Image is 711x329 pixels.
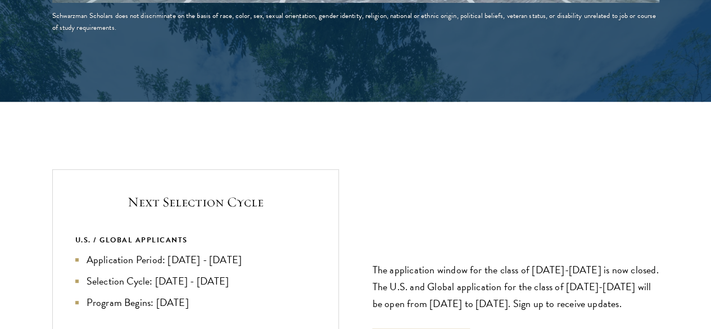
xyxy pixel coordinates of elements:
[75,295,316,310] li: Program Begins: [DATE]
[75,273,316,289] li: Selection Cycle: [DATE] - [DATE]
[75,234,316,246] div: U.S. / GLOBAL APPLICANTS
[373,262,659,312] p: The application window for the class of [DATE]-[DATE] is now closed. The U.S. and Global applicat...
[75,192,316,211] h5: Next Selection Cycle
[75,252,316,268] li: Application Period: [DATE] - [DATE]
[52,10,659,34] div: Schwarzman Scholars does not discriminate on the basis of race, color, sex, sexual orientation, g...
